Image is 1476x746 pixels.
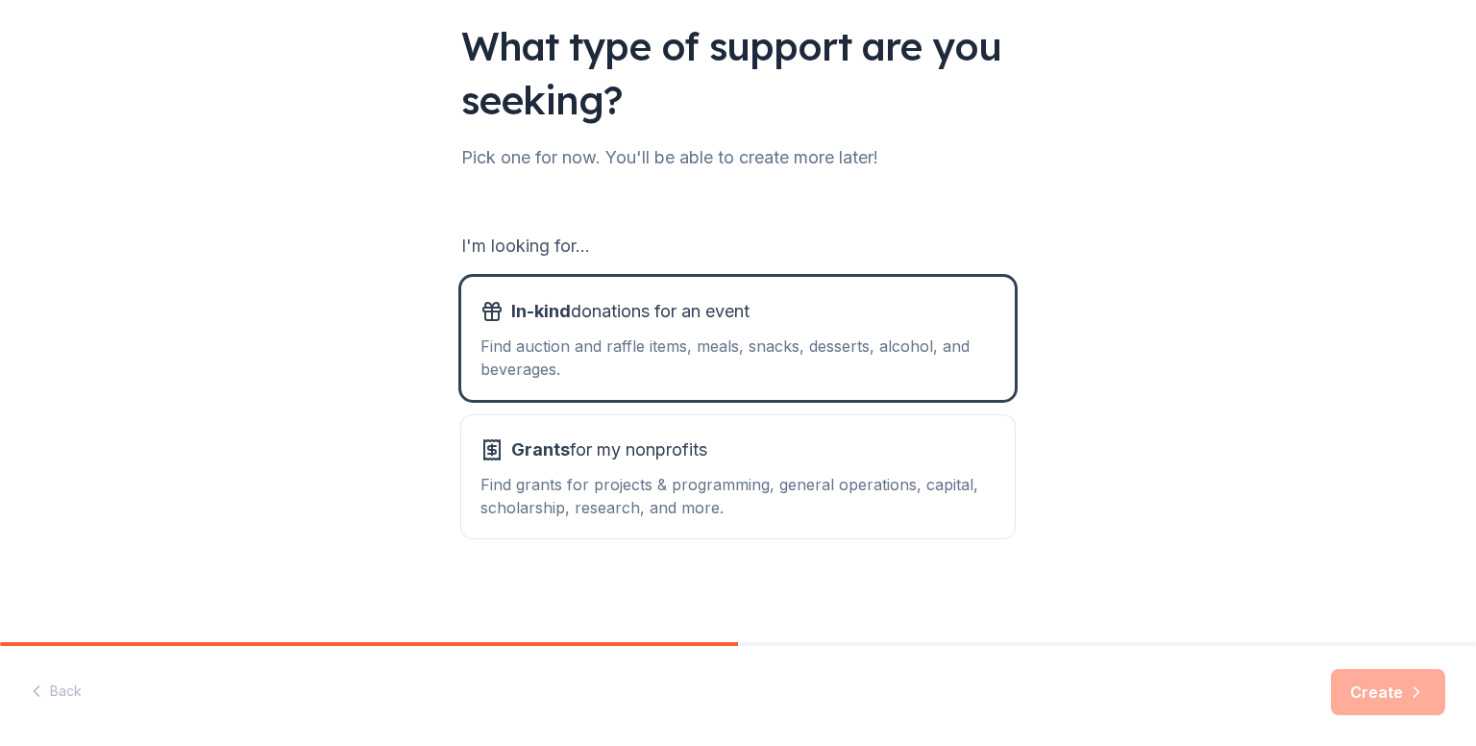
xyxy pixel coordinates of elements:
div: I'm looking for... [461,231,1015,261]
span: In-kind [511,301,571,321]
div: Find auction and raffle items, meals, snacks, desserts, alcohol, and beverages. [480,335,996,381]
span: donations for an event [511,296,750,327]
span: Grants [511,439,570,460]
div: What type of support are you seeking? [461,19,1015,127]
button: Grantsfor my nonprofitsFind grants for projects & programming, general operations, capital, schol... [461,415,1015,538]
span: for my nonprofits [511,435,707,465]
button: In-kinddonations for an eventFind auction and raffle items, meals, snacks, desserts, alcohol, and... [461,277,1015,400]
div: Pick one for now. You'll be able to create more later! [461,142,1015,173]
div: Find grants for projects & programming, general operations, capital, scholarship, research, and m... [480,473,996,519]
